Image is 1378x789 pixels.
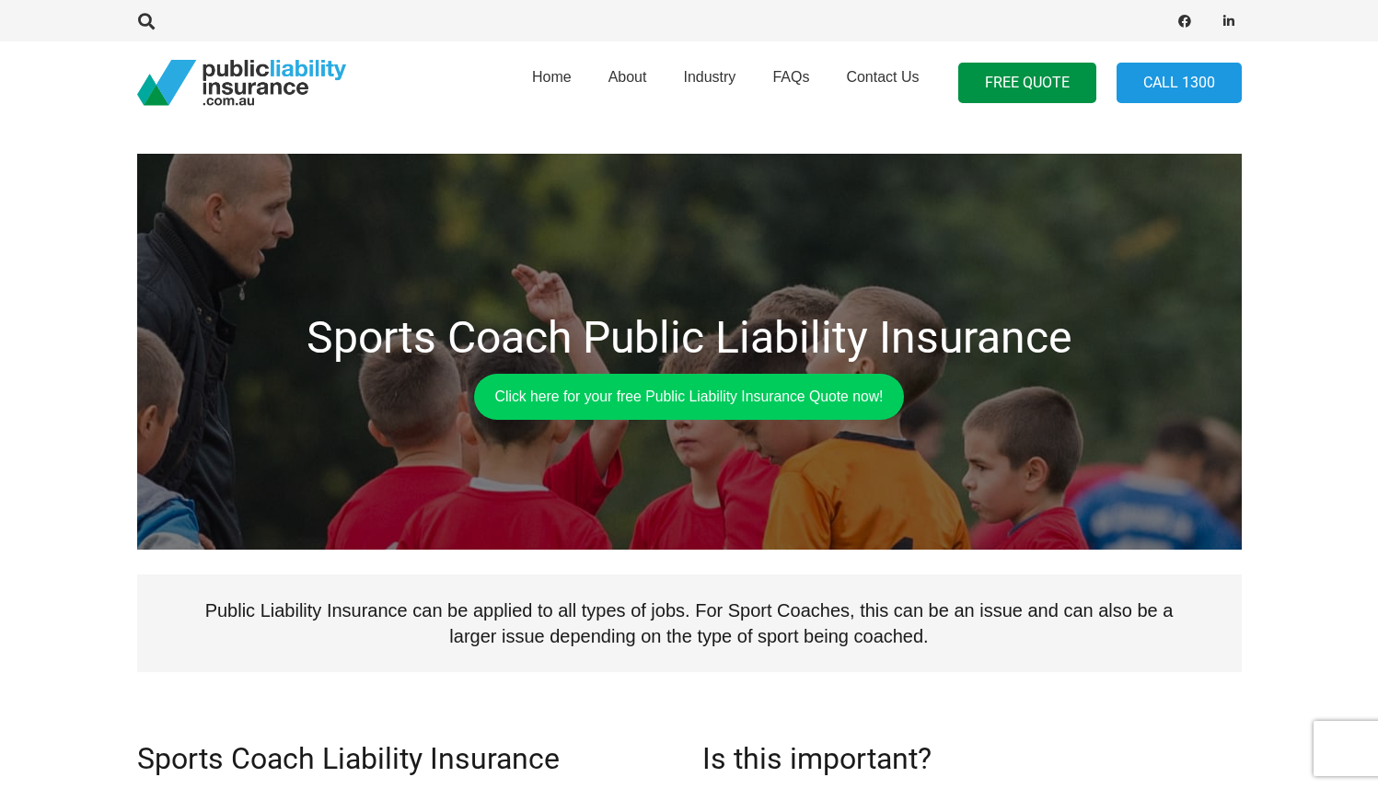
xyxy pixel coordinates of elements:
a: LinkedIn [1216,8,1242,34]
p: Public Liability Insurance can be applied to all types of jobs. For Sport Coaches, this can be an... [137,574,1242,672]
span: Contact Us [846,69,919,85]
a: About [590,36,666,130]
h2: Is this important? [702,741,1242,776]
span: About [608,69,647,85]
a: Click here for your free Public Liability Insurance Quote now! [474,374,905,420]
a: Home [514,36,590,130]
a: FREE QUOTE [958,63,1096,104]
a: FAQs [754,36,828,130]
span: FAQs [772,69,809,85]
a: Facebook [1172,8,1198,34]
span: Industry [683,69,735,85]
a: Call 1300 [1117,63,1242,104]
a: Industry [665,36,754,130]
h1: Sports Coach Public Liability Insurance [150,311,1229,365]
iframe: chat widget [1301,715,1360,771]
span: Home [532,69,572,85]
a: Search [129,13,166,29]
a: pli_logotransparent [137,60,346,106]
h2: Sports Coach Liability Insurance [137,741,677,776]
a: Contact Us [828,36,937,130]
